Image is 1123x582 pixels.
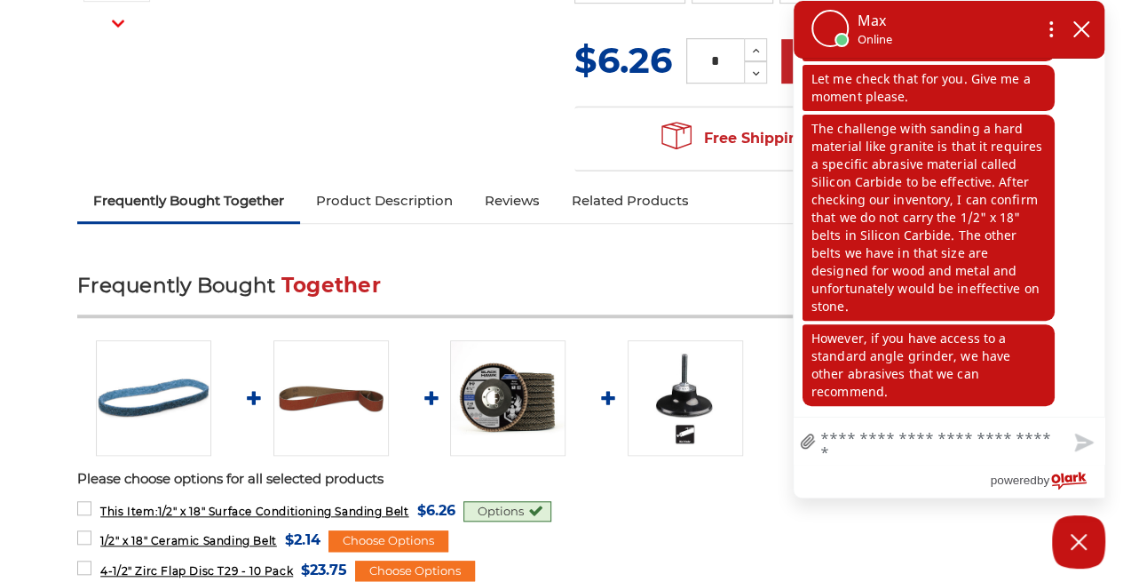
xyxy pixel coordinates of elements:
[300,181,469,220] a: Product Description
[285,528,320,552] span: $2.14
[803,115,1055,321] p: The challenge with sanding a hard material like granite is that it requires a specific abrasive m...
[1067,16,1095,43] button: close chatbox
[803,65,1055,111] p: Let me check that for you. Give me a moment please.
[990,465,1104,498] a: Powered by Olark
[1052,515,1105,569] button: Close Chatbox
[469,181,556,220] a: Reviews
[1060,423,1104,464] button: Send message
[794,59,1104,417] div: chat
[100,505,408,518] span: 1/2" x 18" Surface Conditioning Sanding Belt
[417,498,455,522] span: $6.26
[1035,14,1067,44] button: Open chat options menu
[77,181,300,220] a: Frequently Bought Together
[97,4,139,43] button: Next
[794,421,822,464] a: file upload
[463,501,551,522] div: Options
[803,324,1055,406] p: However, if you have access to a standard angle grinder, we have other abrasives that we can reco...
[858,10,892,31] p: Max
[100,564,293,578] span: 4-1/2" Zirc Flap Disc T29 - 10 Pack
[100,505,158,518] strong: This Item:
[990,469,1036,491] span: powered
[77,469,1046,490] p: Please choose options for all selected products
[858,31,892,48] p: Online
[301,558,347,582] span: $23.75
[281,273,381,298] span: Together
[77,273,275,298] span: Frequently Bought
[328,530,448,552] div: Choose Options
[1037,469,1049,491] span: by
[574,38,672,82] span: $6.26
[96,340,211,456] img: Surface Conditioning Sanding Belts
[556,181,705,220] a: Related Products
[355,561,475,582] div: Choose Options
[661,121,958,156] span: Free Shipping on orders over $149
[100,534,277,547] span: 1/2" x 18" Ceramic Sanding Belt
